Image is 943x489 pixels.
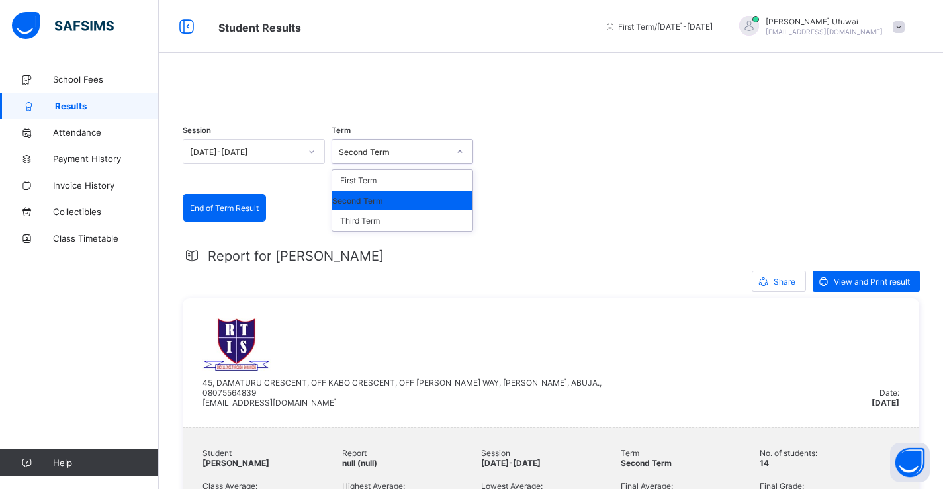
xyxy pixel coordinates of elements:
[202,378,602,408] span: 45, DAMATURU CRESCENT, OFF KABO CRESCENT, OFF [PERSON_NAME] WAY, [PERSON_NAME], ABUJA., 080755648...
[53,457,158,468] span: Help
[834,277,910,287] span: View and Print result
[53,154,159,164] span: Payment History
[183,126,211,135] span: Session
[726,16,911,38] div: SimonUfuwai
[202,318,271,371] img: rtis.png
[202,448,342,458] span: Student
[53,74,159,85] span: School Fees
[12,12,114,40] img: safsims
[55,101,159,111] span: Results
[202,458,269,468] span: [PERSON_NAME]
[872,398,899,408] span: [DATE]
[605,22,713,32] span: session/term information
[342,458,377,468] span: null (null)
[332,170,473,191] div: First Term
[190,203,259,213] span: End of Term Result
[332,210,473,231] div: Third Term
[339,147,449,157] div: Second Term
[766,17,883,26] span: [PERSON_NAME] Ufuwai
[760,448,899,458] span: No. of students:
[53,127,159,138] span: Attendance
[766,28,883,36] span: [EMAIL_ADDRESS][DOMAIN_NAME]
[760,458,769,468] span: 14
[342,448,482,458] span: Report
[53,233,159,244] span: Class Timetable
[481,458,541,468] span: [DATE]-[DATE]
[218,21,301,34] span: Student Results
[879,388,899,398] span: Date:
[53,180,159,191] span: Invoice History
[332,126,351,135] span: Term
[53,206,159,217] span: Collectibles
[621,448,760,458] span: Term
[208,248,384,264] span: Report for [PERSON_NAME]
[890,443,930,482] button: Open asap
[332,191,473,210] div: Second Term
[774,277,795,287] span: Share
[190,147,300,157] div: [DATE]-[DATE]
[481,448,621,458] span: Session
[621,458,672,468] span: Second Term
